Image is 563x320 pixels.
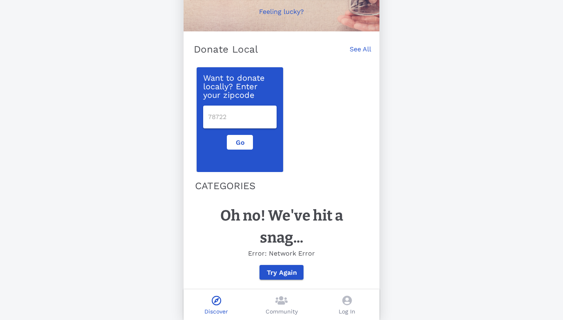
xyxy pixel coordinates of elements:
p: Want to donate locally? Enter your zipcode [203,74,277,99]
button: Go [227,135,253,150]
h1: Oh no! We've hit a snag... [200,205,363,249]
span: Go [234,139,246,146]
p: Donate Local [194,43,258,56]
span: Try Again [266,269,297,276]
p: Community [266,307,298,316]
p: Error: Network Error [200,249,363,258]
p: Log In [339,307,355,316]
input: 78722 [208,110,272,124]
p: Discover [204,307,228,316]
p: CATEGORIES [195,179,368,193]
p: Feeling lucky? [259,7,304,17]
button: Try Again [259,265,303,280]
a: See All [350,44,371,62]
